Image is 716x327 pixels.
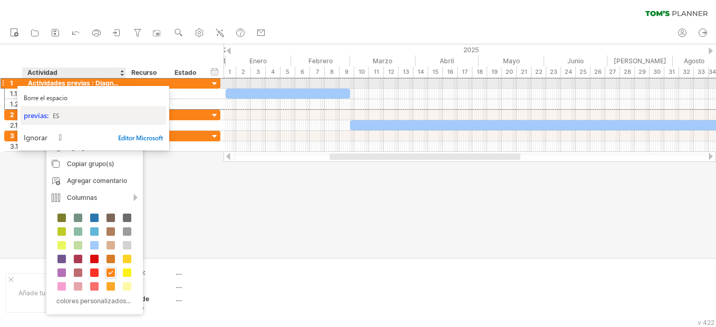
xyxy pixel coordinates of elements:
div: 2 [10,110,22,120]
div: 13 [399,66,413,78]
div: 18 [472,66,487,78]
font: Añade tu propio logotipo [18,289,91,297]
div: May 2025 [479,55,544,66]
div: 6 [295,66,310,78]
div: February 2025 [291,55,350,66]
div: 33 [694,66,709,78]
div: 25 [576,66,591,78]
div: 3.1 [10,141,22,151]
div: 30 [650,66,664,78]
div: 9 [340,66,354,78]
div: 19 [487,66,502,78]
div: 2 [236,66,251,78]
div: Recurso [131,68,163,78]
div: 1.2 [10,99,22,109]
div: 29 [635,66,650,78]
div: 8 [325,66,340,78]
div: 23 [546,66,561,78]
div: Estado [175,68,198,78]
div: 20 [502,66,517,78]
div: 21 [517,66,531,78]
div: 15 [428,66,443,78]
div: 2.1 [10,120,22,130]
div: 12 [384,66,399,78]
div: 5 [280,66,295,78]
div: 7 [310,66,325,78]
div: 27 [605,66,620,78]
div: 11 [369,66,384,78]
div: 4 [266,66,280,78]
div: v 422 [698,319,714,326]
div: 32 [679,66,694,78]
div: colores personalizados... [52,294,134,308]
div: Agregar comentario [46,172,143,189]
div: 31 [664,66,679,78]
div: .... [176,294,264,303]
div: January 2025 [226,55,291,66]
div: 3 [10,131,22,141]
div: Columnas [46,189,143,206]
div: 17 [458,66,472,78]
div: June 2025 [544,55,607,66]
div: July 2025 [607,55,673,66]
div: 22 [531,66,546,78]
div: 16 [443,66,458,78]
div: Copiar grupo(s) [46,156,143,172]
div: March 2025 [350,55,415,66]
div: 28 [620,66,635,78]
div: 1.1 [10,89,22,99]
div: .... [176,281,264,290]
div: Actividad [27,68,120,78]
div: April 2025 [415,55,479,66]
div: 1 [221,66,236,78]
div: 24 [561,66,576,78]
div: Actividades previas : Diagnostico comunitario [28,78,121,88]
div: 1 [10,78,22,88]
div: 26 [591,66,605,78]
div: .... [176,268,264,277]
div: 3 [251,66,266,78]
div: 14 [413,66,428,78]
div: 10 [354,66,369,78]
